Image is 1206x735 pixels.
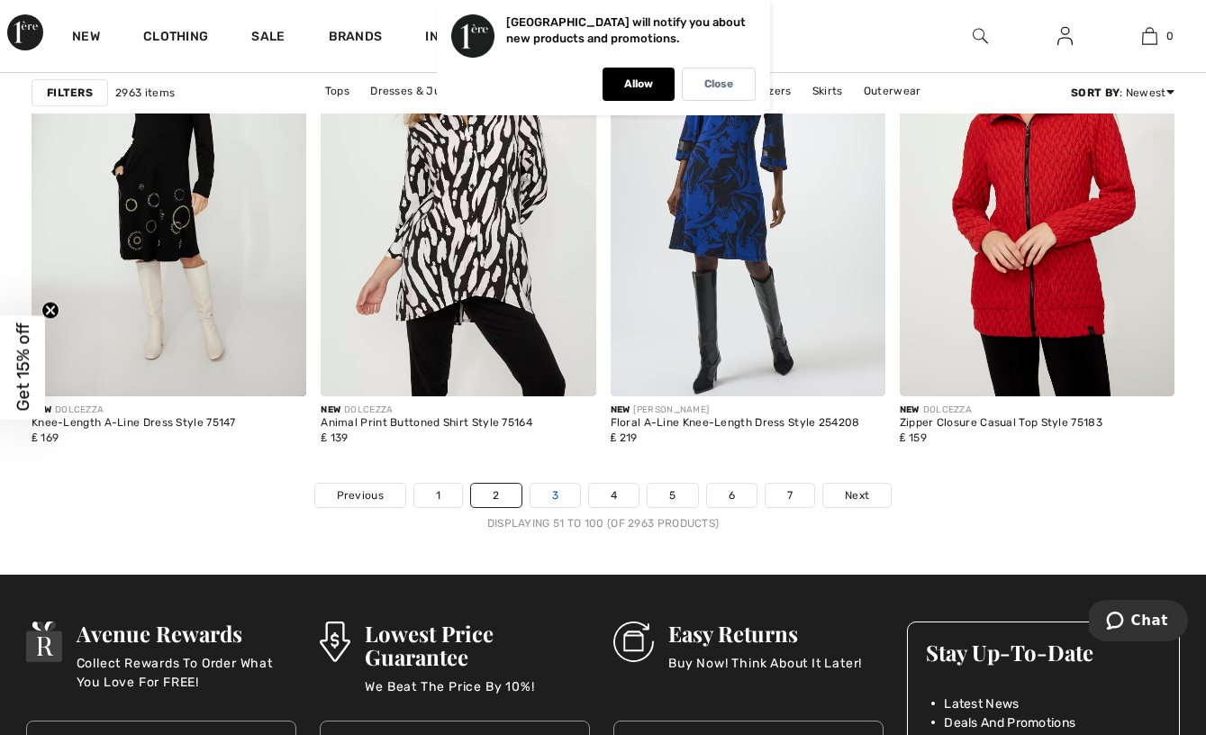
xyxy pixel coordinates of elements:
a: Outerwear [855,79,930,103]
img: Avenue Rewards [26,622,62,662]
a: 6 [707,484,757,507]
span: 0 [1166,28,1174,44]
a: 2 [471,484,521,507]
span: 2963 items [115,85,175,101]
a: Sign In [1043,25,1087,48]
a: 4 [589,484,639,507]
div: Knee-Length A-Line Dress Style 75147 [32,417,236,430]
img: search the website [973,25,988,47]
iframe: Opens a widget where you can chat to one of our agents [1089,600,1188,645]
div: [PERSON_NAME] [611,404,860,417]
span: New [611,404,630,415]
div: : Newest [1071,85,1174,101]
span: ₤ 139 [321,431,348,444]
div: DOLCEZZA [32,404,236,417]
h3: Easy Returns [668,622,862,645]
a: 5 [648,484,697,507]
div: DOLCEZZA [321,404,532,417]
a: 0 [1108,25,1191,47]
a: Clothing [143,29,208,48]
nav: Page navigation [32,483,1174,531]
span: Previous [337,487,384,504]
span: New [321,404,340,415]
span: New [32,404,51,415]
span: ₤ 169 [32,431,59,444]
span: ₤ 219 [611,431,638,444]
a: Brands [329,29,383,48]
span: New [900,404,920,415]
p: Buy Now! Think About It Later! [668,654,862,690]
span: Get 15% off [13,323,33,412]
a: Sale [251,29,285,48]
div: DOLCEZZA [900,404,1102,417]
a: Tops [316,79,358,103]
img: Lowest Price Guarantee [320,622,350,662]
span: Next [845,487,869,504]
div: Displaying 51 to 100 (of 2963 products) [32,515,1174,531]
div: Floral A-Line Knee-Length Dress Style 254208 [611,417,860,430]
strong: Sort By [1071,86,1120,99]
a: 1 [414,484,462,507]
h3: Avenue Rewards [77,622,296,645]
img: Easy Returns [613,622,654,662]
button: Close teaser [41,302,59,320]
p: [GEOGRAPHIC_DATA] will notify you about new products and promotions. [506,15,746,45]
p: Close [704,77,733,91]
a: Next [823,484,891,507]
img: 1ère Avenue [7,14,43,50]
h3: Stay Up-To-Date [926,640,1161,664]
img: My Info [1057,25,1073,47]
p: We Beat The Price By 10%! [365,677,590,713]
span: Latest News [944,694,1019,713]
img: My Bag [1142,25,1157,47]
a: Previous [315,484,405,507]
a: New [72,29,100,48]
div: Animal Print Buttoned Shirt Style 75164 [321,417,532,430]
a: 3 [530,484,580,507]
p: Collect Rewards To Order What You Love For FREE! [77,654,296,690]
span: Deals And Promotions [944,713,1075,732]
div: Zipper Closure Casual Top Style 75183 [900,417,1102,430]
a: 7 [766,484,814,507]
span: Inspiration [425,29,505,48]
span: ₤ 159 [900,431,927,444]
a: Dresses & Jumpsuits [361,79,492,103]
a: Skirts [803,79,852,103]
strong: Filters [47,85,93,101]
h3: Lowest Price Guarantee [365,622,590,668]
p: Allow [624,77,653,91]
